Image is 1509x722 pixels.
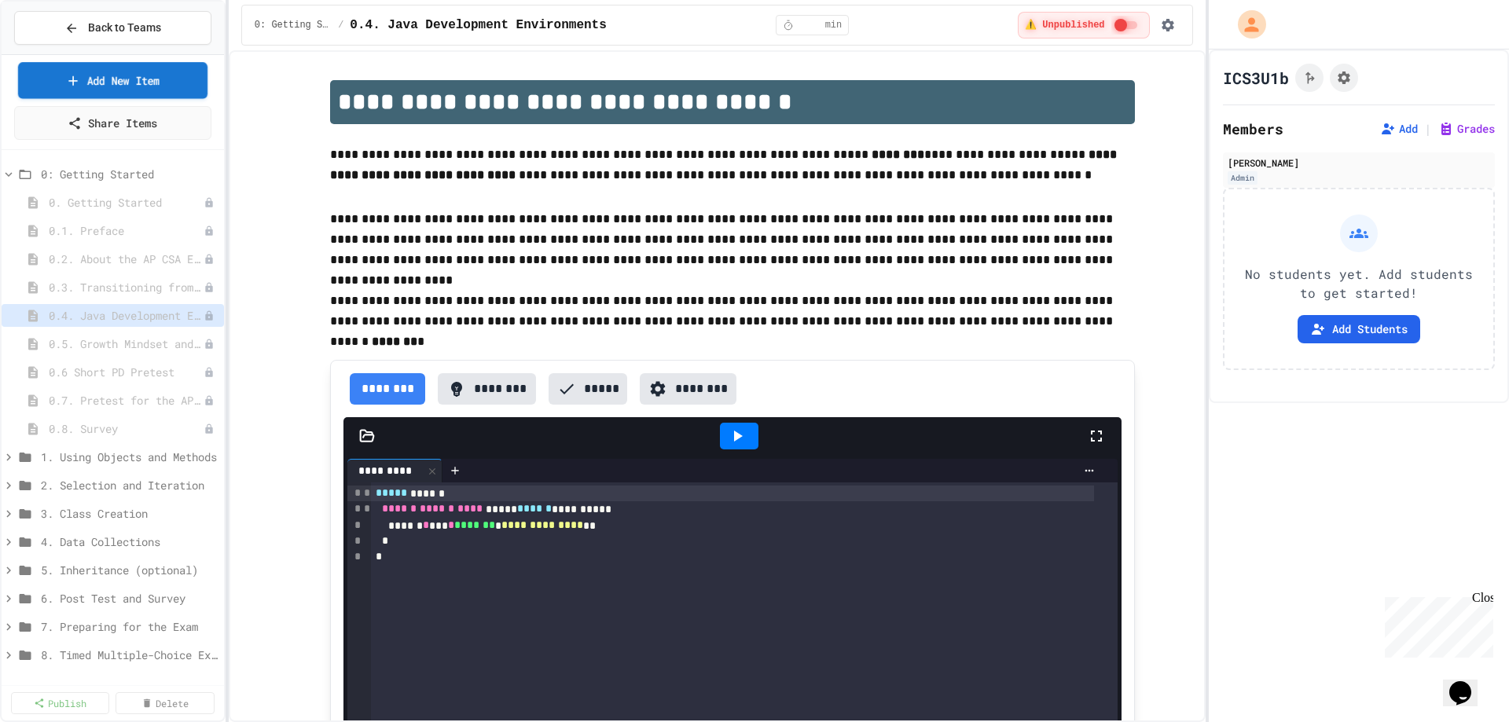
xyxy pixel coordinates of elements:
[14,106,211,140] a: Share Items
[49,194,204,211] span: 0. Getting Started
[1298,315,1420,343] button: Add Students
[204,282,215,293] div: Unpublished
[1295,64,1324,92] button: Click to see fork details
[204,423,215,434] div: Unpublished
[1443,659,1493,706] iframe: chat widget
[41,505,218,522] span: 3. Class Creation
[11,692,109,714] a: Publish
[49,392,204,409] span: 0.7. Pretest for the AP CSA Exam
[41,477,218,493] span: 2. Selection and Iteration
[1237,265,1481,302] p: No students yet. Add students to get started!
[1424,119,1432,138] span: |
[1221,6,1270,42] div: My Account
[1223,118,1283,140] h2: Members
[49,222,204,239] span: 0.1. Preface
[49,307,204,324] span: 0.4. Java Development Environments
[49,364,204,380] span: 0.6 Short PD Pretest
[204,395,215,406] div: Unpublished
[204,367,215,378] div: Unpublished
[49,251,204,267] span: 0.2. About the AP CSA Exam
[1380,121,1418,137] button: Add
[350,16,606,35] span: 0.4. Java Development Environments
[18,62,207,98] a: Add New Item
[1228,171,1257,185] div: Admin
[41,166,218,182] span: 0: Getting Started
[41,562,218,578] span: 5. Inheritance (optional)
[41,590,218,607] span: 6. Post Test and Survey
[49,420,204,437] span: 0.8. Survey
[204,310,215,321] div: Unpublished
[6,6,108,100] div: Chat with us now!Close
[41,449,218,465] span: 1. Using Objects and Methods
[1025,19,1104,31] span: ⚠️ Unpublished
[204,339,215,350] div: Unpublished
[41,533,218,550] span: 4. Data Collections
[338,19,343,31] span: /
[49,279,204,295] span: 0.3. Transitioning from AP CSP to AP CSA
[88,20,161,36] span: Back to Teams
[825,19,843,31] span: min
[41,675,218,691] span: 9. Mixed Up Code - Free Response Practice
[41,647,218,663] span: 8. Timed Multiple-Choice Exams
[255,19,332,31] span: 0: Getting Started
[1379,591,1493,658] iframe: chat widget
[116,692,214,714] a: Delete
[41,618,218,635] span: 7. Preparing for the Exam
[204,254,215,265] div: Unpublished
[1223,67,1289,89] h1: ICS3U1b
[14,11,211,45] button: Back to Teams
[1228,156,1490,170] div: [PERSON_NAME]
[1018,12,1149,38] div: ⚠️ Students cannot see this content! Click the toggle to publish it and make it visible to your c...
[49,335,204,352] span: 0.5. Growth Mindset and Pair Programming
[1330,64,1358,92] button: Assignment Settings
[204,197,215,208] div: Unpublished
[204,225,215,236] div: Unpublished
[1438,121,1495,137] button: Grades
